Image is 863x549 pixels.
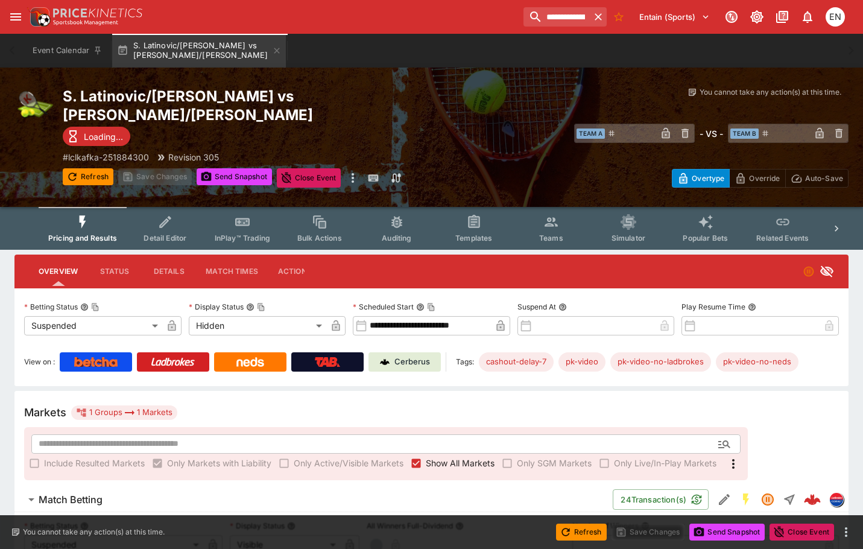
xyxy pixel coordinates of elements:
span: Simulator [612,233,645,243]
button: Suspended [757,489,779,510]
span: pk-video-no-ladbrokes [610,356,711,368]
span: Include Resulted Markets [44,457,145,469]
div: Start From [672,169,849,188]
button: Details [142,257,196,286]
img: Cerberus [380,357,390,367]
svg: More [726,457,741,471]
label: View on : [24,352,55,372]
span: Templates [455,233,492,243]
button: Match Betting [14,487,613,512]
img: Betcha [74,357,118,367]
span: Auditing [382,233,411,243]
img: PriceKinetics Logo [27,5,51,29]
h6: Match Betting [39,493,103,506]
p: Display Status [189,302,244,312]
div: Betting Target: cerberus [558,352,605,372]
span: Only Active/Visible Markets [294,457,403,469]
div: lclkafka [829,492,844,507]
button: Suspend At [558,303,567,311]
button: more [346,168,360,188]
button: Edit Detail [713,489,735,510]
label: Tags: [456,352,474,372]
p: You cannot take any action(s) at this time. [23,527,165,538]
span: Show All Markets [426,457,495,469]
span: Teams [539,233,563,243]
input: search [523,7,590,27]
div: Betting Target: cerberus [716,352,798,372]
p: Cerberus [394,356,430,368]
p: Loading... [84,130,123,143]
button: Betting StatusCopy To Clipboard [80,303,89,311]
span: cashout-delay-7 [479,356,554,368]
span: Only Live/In-Play Markets [614,457,716,469]
button: Copy To Clipboard [427,303,435,311]
img: Neds [236,357,264,367]
button: Documentation [771,6,793,28]
div: Eamon Nunn [826,7,845,27]
img: tennis.png [14,87,53,125]
button: 24Transaction(s) [613,489,709,510]
span: Related Events [756,233,809,243]
p: Betting Status [24,302,78,312]
button: Auto-Save [785,169,849,188]
a: Cerberus [368,352,441,372]
img: logo-cerberus--red.svg [804,491,821,508]
span: InPlay™ Trading [215,233,270,243]
div: Event type filters [39,207,824,250]
button: Notifications [797,6,818,28]
h5: Markets [24,405,66,419]
div: Betting Target: cerberus [479,352,554,372]
button: Actions [268,257,322,286]
button: Status [87,257,142,286]
a: 69c99f9c-63fa-4763-a2a3-054ac3603b3a [800,487,824,512]
span: Detail Editor [144,233,186,243]
button: Eamon Nunn [822,4,849,30]
button: Scheduled StartCopy To Clipboard [416,303,425,311]
button: Copy To Clipboard [257,303,265,311]
button: Event Calendar [25,34,110,68]
p: Copy To Clipboard [63,151,149,163]
button: Display StatusCopy To Clipboard [246,303,254,311]
svg: Hidden [820,264,834,279]
p: Auto-Save [805,172,843,185]
span: Only Markets with Liability [167,457,271,469]
button: Overtype [672,169,730,188]
p: Scheduled Start [353,302,414,312]
img: Sportsbook Management [53,20,118,25]
button: Play Resume Time [748,303,756,311]
button: Match Times [196,257,268,286]
button: Refresh [556,524,607,541]
span: Team A [577,129,605,139]
button: Overview [29,257,87,286]
p: Play Resume Time [681,302,745,312]
p: Override [749,172,780,185]
button: Connected to PK [721,6,742,28]
button: Open [713,433,735,455]
p: You cannot take any action(s) at this time. [700,87,841,98]
button: SGM Enabled [735,489,757,510]
p: Revision 305 [168,151,219,163]
span: Popular Bets [683,233,728,243]
button: Refresh [63,168,113,185]
span: pk-video [558,356,605,368]
button: Copy To Clipboard [91,303,100,311]
button: Send Snapshot [197,168,272,185]
span: Team B [730,129,759,139]
div: Betting Target: cerberus [610,352,711,372]
h2: Copy To Clipboard [63,87,521,124]
div: 1 Groups 1 Markets [76,405,172,420]
button: Send Snapshot [689,524,765,541]
img: lclkafka [830,493,843,506]
button: Override [729,169,785,188]
svg: Suspended [803,265,815,278]
p: Suspend At [517,302,556,312]
span: Bulk Actions [297,233,342,243]
div: 69c99f9c-63fa-4763-a2a3-054ac3603b3a [804,491,821,508]
span: pk-video-no-neds [716,356,798,368]
button: No Bookmarks [609,7,628,27]
div: Hidden [189,316,327,335]
div: Suspended [24,316,162,335]
button: more [839,525,853,539]
svg: Suspended [760,492,775,507]
span: Only SGM Markets [517,457,592,469]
